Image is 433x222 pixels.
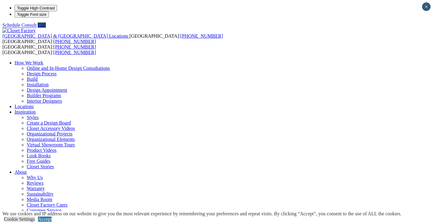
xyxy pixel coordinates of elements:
[38,22,46,28] a: Call
[2,44,96,55] span: [GEOGRAPHIC_DATA]: [GEOGRAPHIC_DATA]:
[27,71,57,76] a: Design Process
[53,44,96,50] a: [PHONE_NUMBER]
[27,93,61,98] a: Builder Programs
[15,169,27,175] a: About
[27,186,45,191] a: Warranty
[422,2,431,11] button: Close
[17,12,46,17] span: Toggle Font size
[2,33,129,39] a: [GEOGRAPHIC_DATA] & [GEOGRAPHIC_DATA] Locations
[27,126,75,131] a: Closet Accessory Videos
[27,120,71,125] a: Create a Design Board
[15,60,43,65] a: How We Work
[27,66,110,71] a: Online and In-Home Design Consultations
[27,180,43,186] a: Reviews
[27,77,38,82] a: Build
[17,6,55,10] span: Toggle High Contrast
[27,115,39,120] a: Styles
[27,148,57,153] a: Product Videos
[2,28,36,33] img: Closet Factory
[15,109,36,114] a: Inspiration
[27,197,52,202] a: Media Room
[27,87,67,93] a: Design Appointment
[27,82,49,87] a: Installation
[2,33,223,44] span: [GEOGRAPHIC_DATA]: [GEOGRAPHIC_DATA]:
[2,211,401,217] div: We use cookies and IP address on our website to give you the most relevant experience by remember...
[27,202,67,207] a: Closet Factory Cares
[4,217,35,222] a: Cookie Settings
[27,191,53,196] a: Sustainability
[27,131,72,136] a: Organizational Projects
[27,159,50,164] a: Free Guides
[27,153,51,158] a: Look Books
[2,33,128,39] span: [GEOGRAPHIC_DATA] & [GEOGRAPHIC_DATA] Locations
[15,104,34,109] a: Locations
[15,5,57,11] button: Toggle High Contrast
[27,164,54,169] a: Closet Stories
[27,208,61,213] a: Customer Service
[27,137,75,142] a: Organizational Elements
[53,50,96,55] a: [PHONE_NUMBER]
[27,175,43,180] a: Why Us
[27,142,75,147] a: Virtual Showroom Tours
[38,217,52,222] a: Accept
[27,98,62,104] a: Interior Designers
[15,11,49,18] button: Toggle Font size
[180,33,223,39] a: [PHONE_NUMBER]
[2,22,36,28] a: Schedule Consult
[53,39,96,44] a: [PHONE_NUMBER]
